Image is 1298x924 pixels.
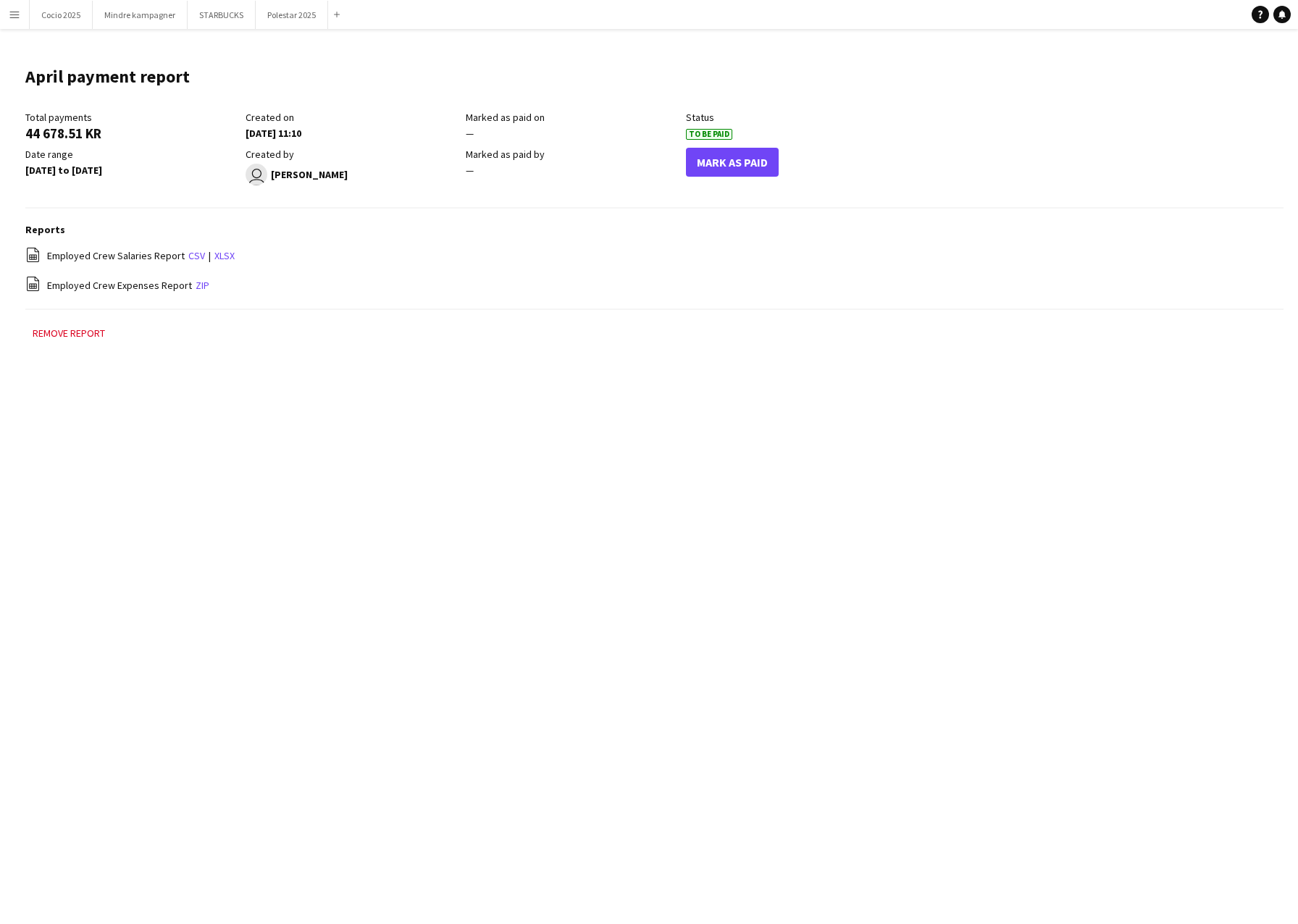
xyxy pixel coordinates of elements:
[25,164,238,177] div: [DATE] to [DATE]
[25,148,238,161] div: Date range
[25,66,190,88] h1: April payment report
[466,164,474,177] span: —
[196,279,209,292] a: zip
[466,111,679,124] div: Marked as paid on
[188,249,205,262] a: csv
[256,1,328,29] button: Polestar 2025
[47,279,192,292] span: Employed Crew Expenses Report
[466,148,679,161] div: Marked as paid by
[25,247,1284,265] div: |
[30,1,93,29] button: Cocio 2025
[246,127,459,140] div: [DATE] 11:10
[686,148,779,177] button: Mark As Paid
[686,129,732,140] span: To Be Paid
[25,111,238,124] div: Total payments
[93,1,188,29] button: Mindre kampagner
[246,164,459,185] div: [PERSON_NAME]
[47,249,185,262] span: Employed Crew Salaries Report
[466,127,474,140] span: —
[25,324,112,342] button: Remove report
[25,223,1284,236] h3: Reports
[686,111,899,124] div: Status
[214,249,235,262] a: xlsx
[188,1,256,29] button: STARBUCKS
[246,148,459,161] div: Created by
[246,111,459,124] div: Created on
[25,127,238,140] div: 44 678.51 KR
